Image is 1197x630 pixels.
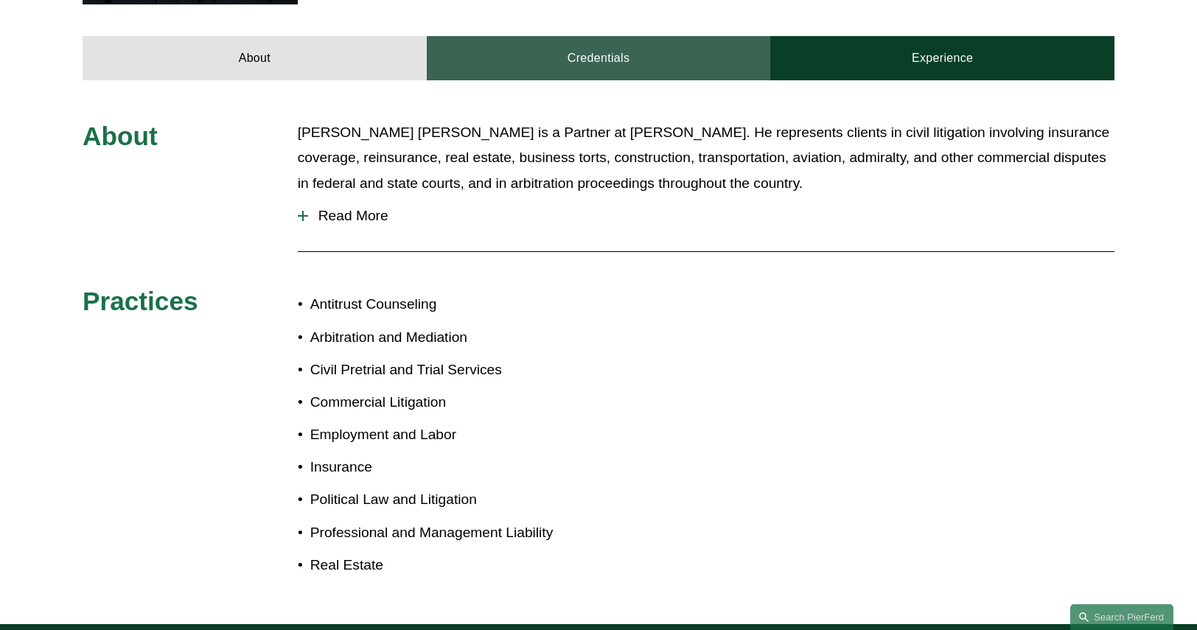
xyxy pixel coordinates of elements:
span: About [83,122,158,150]
p: Antitrust Counseling [310,292,598,318]
p: Insurance [310,455,598,480]
p: Employment and Labor [310,422,598,448]
p: Real Estate [310,553,598,578]
span: Read More [308,208,1114,224]
p: Commercial Litigation [310,390,598,416]
p: Professional and Management Liability [310,520,598,546]
span: Practices [83,287,198,315]
p: Political Law and Litigation [310,487,598,513]
a: Search this site [1070,604,1173,630]
button: Read More [298,197,1114,235]
p: [PERSON_NAME] [PERSON_NAME] is a Partner at [PERSON_NAME]. He represents clients in civil litigat... [298,120,1114,197]
p: Civil Pretrial and Trial Services [310,357,598,383]
a: About [83,36,427,80]
a: Experience [770,36,1114,80]
p: Arbitration and Mediation [310,325,598,351]
a: Credentials [427,36,771,80]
